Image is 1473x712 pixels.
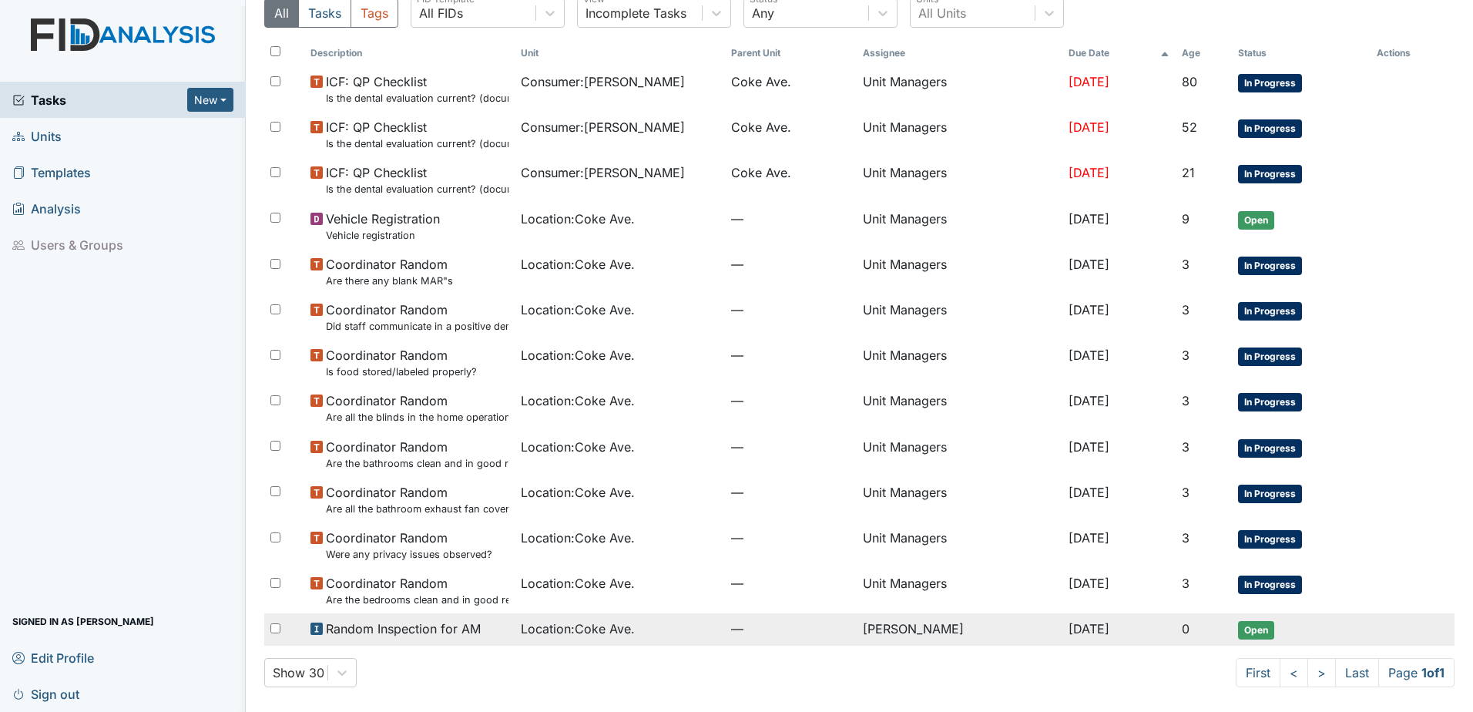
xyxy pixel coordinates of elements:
span: [DATE] [1069,74,1109,89]
small: Vehicle registration [326,228,440,243]
div: All FIDs [419,4,463,22]
span: 3 [1182,439,1189,455]
span: [DATE] [1069,348,1109,363]
th: Actions [1371,40,1448,66]
th: Toggle SortBy [1176,40,1232,66]
th: Toggle SortBy [1232,40,1371,66]
td: Unit Managers [857,203,1062,249]
span: In Progress [1238,165,1302,183]
span: Coordinator Random Did staff communicate in a positive demeanor with consumers? [326,301,508,334]
span: 3 [1182,485,1189,500]
a: > [1307,658,1336,687]
span: Location : Coke Ave. [521,438,635,456]
span: In Progress [1238,393,1302,411]
span: [DATE] [1069,393,1109,408]
div: All Units [918,4,966,22]
span: In Progress [1238,348,1302,366]
span: Coke Ave. [731,72,791,91]
small: Is the dental evaluation current? (document the date, oral rating, and goal # if needed in the co... [326,91,508,106]
span: In Progress [1238,302,1302,321]
strong: 1 of 1 [1421,665,1444,680]
th: Toggle SortBy [725,40,857,66]
span: 3 [1182,393,1189,408]
span: Page [1378,658,1455,687]
span: Location : Coke Ave. [521,529,635,547]
small: Are the bedrooms clean and in good repair? [326,593,508,607]
th: Toggle SortBy [515,40,725,66]
span: In Progress [1238,257,1302,275]
a: < [1280,658,1308,687]
span: 3 [1182,576,1189,591]
th: Assignee [857,40,1062,66]
td: Unit Managers [857,66,1062,112]
span: Coordinator Random Were any privacy issues observed? [326,529,492,562]
nav: task-pagination [1236,658,1455,687]
span: [DATE] [1069,119,1109,135]
a: First [1236,658,1280,687]
span: — [731,483,851,502]
span: Consumer : [PERSON_NAME] [521,72,685,91]
span: Coordinator Random Are all the blinds in the home operational and clean? [326,391,508,425]
span: — [731,210,851,228]
span: 3 [1182,348,1189,363]
span: In Progress [1238,576,1302,594]
th: Toggle SortBy [304,40,515,66]
span: Random Inspection for AM [326,620,481,638]
span: Coordinator Random Are all the bathroom exhaust fan covers clean and dust free? [326,483,508,516]
span: Units [12,124,62,148]
span: [DATE] [1069,257,1109,272]
span: — [731,255,851,274]
small: Are the bathrooms clean and in good repair? [326,456,508,471]
td: Unit Managers [857,568,1062,613]
span: Location : Coke Ave. [521,346,635,364]
span: Location : Coke Ave. [521,620,635,638]
span: [DATE] [1069,621,1109,636]
span: — [731,391,851,410]
span: Sign out [12,682,79,706]
small: Were any privacy issues observed? [326,547,492,562]
span: 0 [1182,621,1189,636]
span: Open [1238,621,1274,640]
span: Open [1238,211,1274,230]
small: Is food stored/labeled properly? [326,364,477,379]
span: In Progress [1238,485,1302,503]
td: Unit Managers [857,340,1062,385]
span: Coordinator Random Are the bedrooms clean and in good repair? [326,574,508,607]
span: Consumer : [PERSON_NAME] [521,163,685,182]
span: Vehicle Registration Vehicle registration [326,210,440,243]
span: ICF: QP Checklist Is the dental evaluation current? (document the date, oral rating, and goal # i... [326,118,508,151]
span: [DATE] [1069,530,1109,546]
td: Unit Managers [857,112,1062,157]
span: Analysis [12,196,81,220]
span: 3 [1182,302,1189,317]
span: Templates [12,160,91,184]
span: Coke Ave. [731,163,791,182]
span: Coke Ave. [731,118,791,136]
td: Unit Managers [857,294,1062,340]
span: In Progress [1238,530,1302,549]
span: — [731,620,851,638]
span: ICF: QP Checklist Is the dental evaluation current? (document the date, oral rating, and goal # i... [326,72,508,106]
td: Unit Managers [857,249,1062,294]
span: Location : Coke Ave. [521,255,635,274]
a: Tasks [12,91,187,109]
button: New [187,88,233,112]
span: Location : Coke Ave. [521,210,635,228]
div: Any [752,4,774,22]
span: 80 [1182,74,1197,89]
span: [DATE] [1069,165,1109,180]
a: Last [1335,658,1379,687]
span: 52 [1182,119,1197,135]
span: ICF: QP Checklist Is the dental evaluation current? (document the date, oral rating, and goal # i... [326,163,508,196]
td: Unit Managers [857,385,1062,431]
span: [DATE] [1069,211,1109,227]
th: Toggle SortBy [1062,40,1176,66]
span: Location : Coke Ave. [521,391,635,410]
span: 3 [1182,530,1189,546]
div: Show 30 [273,663,324,682]
td: Unit Managers [857,432,1062,477]
span: 3 [1182,257,1189,272]
small: Are there any blank MAR"s [326,274,453,288]
small: Are all the blinds in the home operational and clean? [326,410,508,425]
